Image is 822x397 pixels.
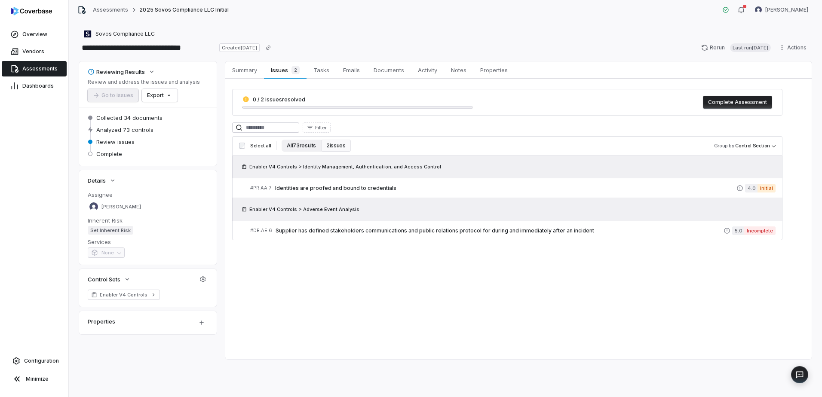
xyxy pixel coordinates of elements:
span: Set Inherent Risk [88,226,133,235]
span: Analyzed 73 controls [96,126,153,134]
span: Details [88,177,106,184]
a: Configuration [3,353,65,369]
span: Group by [714,143,734,149]
a: Overview [2,27,67,42]
span: [PERSON_NAME] [101,204,141,210]
button: Copy link [261,40,276,55]
button: Export [142,89,178,102]
span: # PR.AA.7 [250,185,272,191]
input: Select all [239,143,245,149]
span: Last run [DATE] [730,43,771,52]
a: Enabler V4 Controls [88,290,160,300]
span: Assessments [22,65,58,72]
span: Collected 34 documents [96,114,163,122]
span: Properties [477,64,511,76]
div: Reviewing Results [88,68,145,76]
span: Enabler V4 Controls [100,291,148,298]
span: Minimize [26,376,49,382]
button: Actions [776,41,812,54]
a: #DE.AE.6Supplier has defined stakeholders communications and public relations protocol for during... [250,221,776,240]
button: 2 issues [321,140,350,152]
a: #PR.AA.7Identities are proofed and bound to credentials4.0Initial [250,178,776,198]
button: Filter [303,122,331,133]
span: Summary [229,64,261,76]
button: Complete Assessment [703,96,772,109]
span: 5.0 [732,226,744,235]
dt: Services [88,238,208,246]
button: Kourtney Shields avatar[PERSON_NAME] [750,3,813,16]
button: RerunLast run[DATE] [696,41,776,54]
a: Assessments [93,6,128,13]
a: Assessments [2,61,67,76]
span: Created [DATE] [219,43,260,52]
span: 2025 Sovos Compliance LLC Initial [139,6,228,13]
button: All 73 results [282,140,321,152]
span: Sovos Compliance LLC [95,31,155,37]
a: Vendors [2,44,67,59]
span: Complete [96,150,122,158]
span: Tasks [310,64,333,76]
img: Kourtney Shields avatar [755,6,762,13]
span: Documents [370,64,408,76]
span: Supplier has defined stakeholders communications and public relations protocol for during and imm... [276,227,724,234]
img: logo-D7KZi-bG.svg [11,7,52,15]
span: Incomplete [744,226,776,235]
span: Dashboards [22,82,54,89]
span: 4.0 [745,184,758,192]
span: Configuration [24,357,59,364]
p: Review and address the issues and analysis [88,79,200,86]
span: Initial [758,184,776,192]
span: Overview [22,31,47,38]
span: Review issues [96,138,135,146]
img: Kourtney Shields avatar [89,202,98,211]
dt: Assignee [88,191,208,198]
span: Enabler V4 Controls > Adverse Event Analysis [249,206,359,213]
span: [PERSON_NAME] [765,6,808,13]
span: # DE.AE.6 [250,227,272,234]
a: Dashboards [2,78,67,94]
span: Vendors [22,48,44,55]
span: 0 / 2 issues resolved [253,96,305,103]
span: Issues [267,64,303,76]
span: Notes [448,64,470,76]
span: Activity [414,64,441,76]
span: Enabler V4 Controls > Identity Management, Authentication, and Access Control [249,163,441,170]
button: https://sovos.com/Sovos Compliance LLC [81,26,157,42]
span: Identities are proofed and bound to credentials [275,185,736,192]
span: Emails [340,64,363,76]
span: Select all [250,143,271,149]
button: Minimize [3,370,65,388]
span: Filter [315,125,327,131]
button: Details [85,173,119,188]
dt: Inherent Risk [88,217,208,224]
button: Control Sets [85,272,133,287]
span: 2 [291,66,300,74]
span: Control Sets [88,275,120,283]
button: Reviewing Results [85,64,158,79]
